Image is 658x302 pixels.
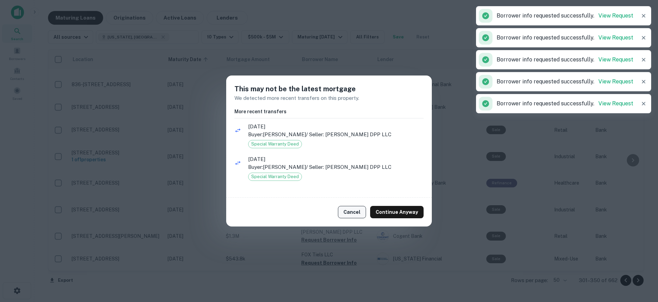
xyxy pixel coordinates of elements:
a: View Request [598,12,633,19]
a: View Request [598,78,633,85]
span: [DATE] [248,123,424,131]
button: Continue Anyway [370,206,424,218]
p: Borrower info requested successfully. [497,34,633,42]
a: View Request [598,100,633,107]
div: Special Warranty Deed [248,173,302,181]
span: Special Warranty Deed [248,141,302,148]
p: Borrower info requested successfully. [497,100,633,108]
a: View Request [598,56,633,63]
span: Special Warranty Deed [248,173,302,180]
div: Special Warranty Deed [248,140,302,148]
button: Cancel [338,206,366,218]
p: Borrower info requested successfully. [497,78,633,86]
a: View Request [598,34,633,41]
p: Buyer: [PERSON_NAME] / Seller: [PERSON_NAME] DPP LLC [248,130,424,139]
iframe: Chat Widget [624,247,658,280]
p: Borrower info requested successfully. [497,56,633,64]
p: Buyer: [PERSON_NAME] / Seller: [PERSON_NAME] DPP LLC [248,163,424,171]
p: We detected more recent transfers on this property. [234,94,424,102]
span: [DATE] [248,155,424,163]
p: Borrower info requested successfully. [497,12,633,20]
h6: More recent transfers [234,108,424,115]
h5: This may not be the latest mortgage [234,84,424,94]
